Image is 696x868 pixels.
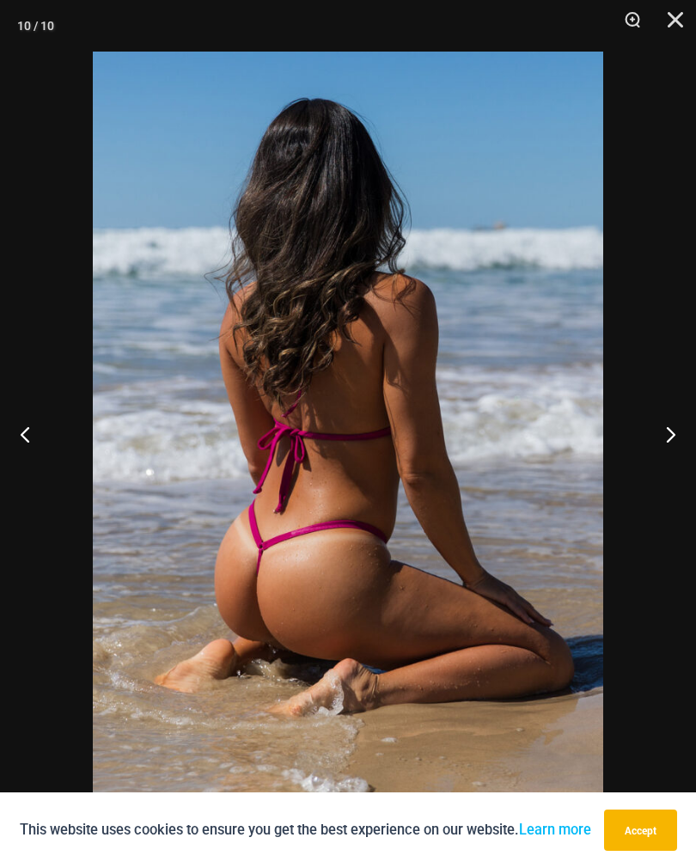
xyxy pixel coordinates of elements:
[604,810,677,851] button: Accept
[20,818,591,841] p: This website uses cookies to ensure you get the best experience on our website.
[519,822,591,838] a: Learn more
[17,13,54,39] div: 10 / 10
[93,52,603,816] img: Tight Rope Pink 319 Top 4212 Micro 10
[632,391,696,477] button: Next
